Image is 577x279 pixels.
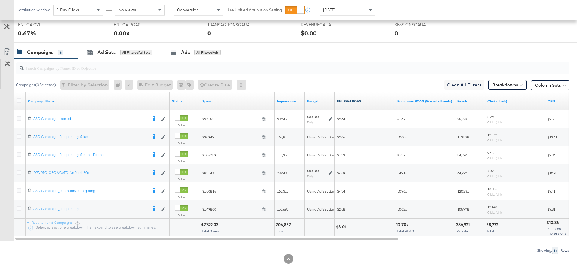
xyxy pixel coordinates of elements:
[33,152,148,158] a: ASC Campaign_Prospecting Volume_Promo
[194,50,221,55] div: All Filtered Ads
[33,206,148,211] div: ASC Campaign_Prospecting
[277,99,302,104] a: The number of times your ad was served. On mobile apps an ad is counted as served the first time ...
[487,205,497,209] span: 12,448
[276,222,293,228] div: 706,857
[33,116,148,121] div: ASC Campaign_Lapsed
[175,141,188,145] label: Active
[277,189,288,193] span: 160,315
[24,60,519,71] input: Search Campaigns by Name, ID or Objective
[175,123,188,127] label: Active
[202,99,272,104] a: The total amount spent to date.
[397,117,405,121] span: 6.54x
[548,99,573,104] a: The average cost you've paid to have 1,000 impressions of your ad.
[114,22,159,28] span: FNL GA ROAS
[307,168,319,173] div: $800.00
[16,82,56,88] div: Campaigns ( 0 Selected)
[531,80,569,90] button: Column Sets
[487,211,503,214] sub: Clicks (Link)
[277,135,288,139] span: 168,811
[487,193,503,196] sub: Clicks (Link)
[487,229,494,233] span: Total
[457,153,467,157] span: 84,590
[457,117,467,121] span: 25,728
[18,22,63,28] span: FNL GA CVR
[337,99,392,104] a: revenue/spend
[487,114,495,119] span: 3,240
[277,153,288,157] span: 113,251
[548,189,555,193] span: $9.41
[202,207,259,211] span: $1,498.60
[396,229,414,233] span: Total ROAS
[114,29,130,38] div: 0.00x
[547,227,566,235] span: Per 1,000 Impressions
[276,229,284,233] span: Total
[548,117,555,121] span: $9.53
[487,168,495,173] span: 7,022
[487,99,543,104] a: The number of clicks on links appearing on your ad or Page that direct people to your sites off F...
[457,171,467,175] span: 44,997
[175,177,188,181] label: Active
[301,29,317,38] div: $0.00
[202,117,259,121] span: $321.54
[120,50,152,55] div: All Filtered Ad Sets
[202,153,259,157] span: $1,057.89
[456,222,472,228] div: 386,921
[175,195,188,199] label: Active
[395,22,440,28] span: SESSIONSGAUA
[487,138,503,142] sub: Clicks (Link)
[397,135,407,139] span: 10.60x
[277,171,287,175] span: 78,043
[27,49,53,56] div: Campaigns
[181,49,190,56] div: Ads
[175,159,188,163] label: Active
[33,206,148,212] a: ASC Campaign_Prospecting
[537,248,552,253] div: Showing:
[201,229,220,233] span: Total Spend
[337,153,345,157] span: $1.32
[33,134,148,140] a: ASC Campaign_Prospecting Value
[337,117,345,121] span: $2.44
[57,7,80,13] span: 1 Day Clicks
[548,153,555,157] span: $9.34
[337,171,345,175] span: $4.59
[301,22,346,28] span: REVENUEGAUA
[118,7,136,13] span: No Views
[337,135,345,139] span: $2.66
[486,222,500,228] div: 58,272
[307,114,319,119] div: $300.00
[307,135,340,140] div: Using Ad Set Budget
[552,247,558,254] div: 6
[488,80,527,90] button: Breakdowns
[487,132,497,137] span: 12,842
[457,99,483,104] a: The number of people your ad was served to.
[307,153,340,158] div: Using Ad Set Budget
[28,99,167,104] a: Your campaign name.
[457,207,469,211] span: 105,778
[33,152,148,157] div: ASC Campaign_Prospecting Volume_Promo
[336,224,348,230] div: $3.01
[202,135,259,139] span: $2,094.71
[337,207,345,211] span: $2.58
[277,207,288,211] span: 152,692
[114,80,125,90] div: 0
[307,174,313,178] sub: Daily
[548,207,555,211] span: $9.81
[487,120,503,124] sub: Clicks (Link)
[560,248,569,253] div: Rows
[58,50,63,55] div: 6
[548,135,557,139] span: $12.41
[97,49,116,56] div: Ad Sets
[307,99,332,104] a: The maximum amount you're willing to spend on your ads, on average each day or over the lifetime ...
[487,150,495,155] span: 9,415
[456,229,468,233] span: People
[207,22,252,28] span: TRANSACTIONSGAUA
[33,134,148,139] div: ASC Campaign_Prospecting Value
[307,207,340,212] div: Using Ad Set Budget
[201,222,220,228] div: $7,322.33
[207,29,211,38] div: 0
[33,188,148,194] a: ASC Campaign_Retention/Retargeting
[33,188,148,193] div: ASC Campaign_Retention/Retargeting
[33,116,148,122] a: ASC Campaign_Lapsed
[457,135,469,139] span: 112,838
[33,170,148,176] a: DPA RTG_CBO VCATC_NoPurch30d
